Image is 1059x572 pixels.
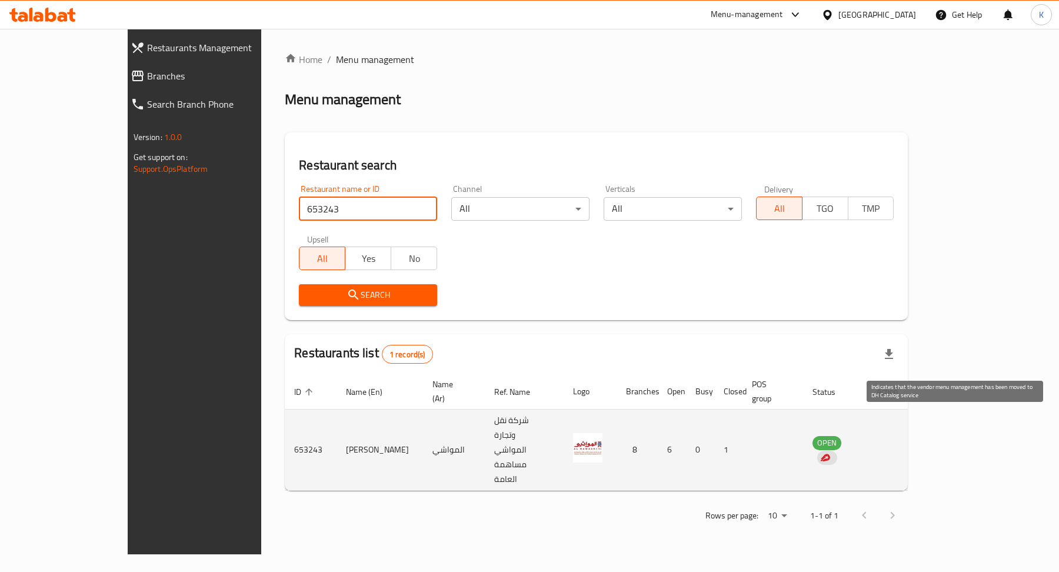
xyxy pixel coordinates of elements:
[752,377,790,405] span: POS group
[147,69,295,83] span: Branches
[121,34,305,62] a: Restaurants Management
[494,385,545,399] span: Ref. Name
[299,157,894,174] h2: Restaurant search
[714,410,742,491] td: 1
[134,149,188,165] span: Get support on:
[756,197,802,220] button: All
[617,410,658,491] td: 8
[299,284,437,306] button: Search
[812,436,841,450] span: OPEN
[350,250,387,267] span: Yes
[711,8,783,22] div: Menu-management
[134,161,208,177] a: Support.OpsPlatform
[807,200,844,217] span: TGO
[336,52,414,66] span: Menu management
[147,97,295,111] span: Search Branch Phone
[867,374,908,410] th: Action
[285,52,908,66] nav: breadcrumb
[1039,8,1044,21] span: K
[134,129,162,145] span: Version:
[285,410,337,491] td: 653243
[573,433,602,463] img: Al Mawashi
[299,247,345,270] button: All
[285,374,908,491] table: enhanced table
[382,349,432,360] span: 1 record(s)
[294,344,432,364] h2: Restaurants list
[812,436,841,450] div: OPEN
[820,453,830,463] img: delivery hero logo
[451,197,590,221] div: All
[812,385,851,399] span: Status
[705,508,758,523] p: Rows per page:
[802,197,848,220] button: TGO
[147,41,295,55] span: Restaurants Management
[423,410,485,491] td: المواشي
[604,197,742,221] div: All
[346,385,398,399] span: Name (En)
[285,90,401,109] h2: Menu management
[714,374,742,410] th: Closed
[848,197,894,220] button: TMP
[327,52,331,66] li: /
[299,197,437,221] input: Search for restaurant name or ID..
[304,250,341,267] span: All
[764,185,794,193] label: Delivery
[658,374,686,410] th: Open
[617,374,658,410] th: Branches
[391,247,437,270] button: No
[164,129,182,145] span: 1.0.0
[564,374,617,410] th: Logo
[432,377,471,405] span: Name (Ar)
[396,250,432,267] span: No
[658,410,686,491] td: 6
[838,8,916,21] div: [GEOGRAPHIC_DATA]
[763,507,791,525] div: Rows per page:
[307,235,329,243] label: Upsell
[875,340,903,368] div: Export file
[853,200,890,217] span: TMP
[345,247,391,270] button: Yes
[121,62,305,90] a: Branches
[308,288,428,302] span: Search
[121,90,305,118] a: Search Branch Phone
[761,200,798,217] span: All
[810,508,838,523] p: 1-1 of 1
[686,410,714,491] td: 0
[294,385,317,399] span: ID
[337,410,423,491] td: [PERSON_NAME]
[686,374,714,410] th: Busy
[485,410,563,491] td: شركة نقل وتجارة المواشي مساهمة العامة
[382,345,433,364] div: Total records count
